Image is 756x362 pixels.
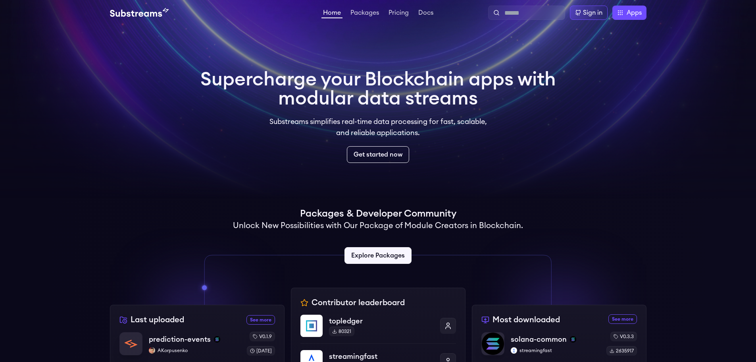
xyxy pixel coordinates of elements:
div: v0.3.3 [610,332,637,341]
p: streamingfast [329,351,434,362]
img: solana [570,336,576,343]
a: topledgertopledger80321 [300,315,456,343]
a: Home [321,10,342,18]
img: AKorpusenko [149,347,155,354]
a: Docs [417,10,435,17]
h1: Supercharge your Blockchain apps with modular data streams [200,70,556,108]
div: [DATE] [247,346,275,356]
a: solana-commonsolana-commonsolanastreamingfaststreamingfastv0.3.32635917 [481,332,637,362]
div: v0.1.9 [250,332,275,341]
a: Packages [349,10,381,17]
img: topledger [300,315,323,337]
div: Sign in [583,8,602,17]
p: solana-common [511,334,567,345]
a: Sign in [570,6,608,20]
span: Apps [627,8,642,17]
p: topledger [329,316,434,327]
h1: Packages & Developer Community [300,207,456,220]
a: See more most downloaded packages [608,314,637,324]
div: 80321 [329,327,354,336]
div: 2635917 [606,346,637,356]
p: prediction-events [149,334,211,345]
img: streamingfast [511,347,517,354]
p: streamingfast [511,347,600,354]
a: Get started now [347,146,409,163]
img: solana [214,336,220,343]
a: prediction-eventsprediction-eventssolanaAKorpusenkoAKorpusenkov0.1.9[DATE] [119,332,275,362]
img: Substream's logo [110,8,169,17]
h2: Unlock New Possibilities with Our Package of Module Creators in Blockchain. [233,220,523,231]
a: See more recently uploaded packages [246,315,275,325]
p: Substreams simplifies real-time data processing for fast, scalable, and reliable applications. [264,116,492,138]
a: Pricing [387,10,410,17]
img: solana-common [482,333,504,355]
img: prediction-events [120,333,142,355]
a: Explore Packages [344,247,412,264]
p: AKorpusenko [149,347,240,354]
